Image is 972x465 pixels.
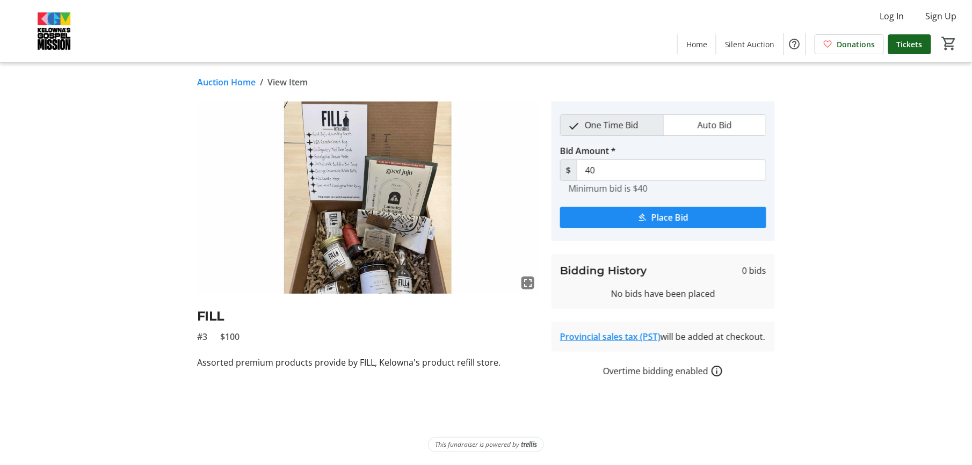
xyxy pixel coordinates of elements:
span: Donations [837,39,875,50]
span: 0 bids [742,264,766,277]
div: No bids have been placed [560,287,766,300]
span: Sign Up [926,10,957,23]
a: Tickets [888,34,931,54]
div: will be added at checkout. [560,330,766,343]
p: Assorted premium products provide by FILL, Kelowna's product refill store. [197,356,539,369]
button: Place Bid [560,207,766,228]
span: #3 [197,330,207,343]
h3: Bidding History [560,263,647,279]
span: / [260,76,263,89]
span: Place Bid [652,211,689,224]
div: Overtime bidding enabled [552,365,775,377]
img: Image [197,101,539,294]
span: $100 [220,330,240,343]
img: Trellis Logo [521,441,537,448]
a: Auction Home [197,76,256,89]
span: Home [686,39,707,50]
button: Sign Up [917,8,966,25]
a: Home [678,34,716,54]
span: Auto Bid [691,115,738,135]
span: View Item [267,76,308,89]
tr-hint: Minimum bid is $40 [569,183,648,194]
a: Provincial sales tax (PST) [560,331,661,343]
a: Silent Auction [716,34,784,54]
button: Log In [872,8,913,25]
h2: FILL [197,307,539,326]
span: Log In [880,10,904,23]
span: This fundraiser is powered by [435,440,519,449]
img: Kelowna's Gospel Mission's Logo [6,4,102,58]
span: Tickets [897,39,923,50]
a: How overtime bidding works for silent auctions [710,365,723,377]
span: $ [560,159,577,181]
label: Bid Amount * [560,144,616,157]
button: Help [784,33,806,55]
span: One Time Bid [578,115,645,135]
a: Donations [815,34,884,54]
mat-icon: fullscreen [521,277,534,289]
button: Cart [940,34,959,53]
span: Silent Auction [725,39,775,50]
